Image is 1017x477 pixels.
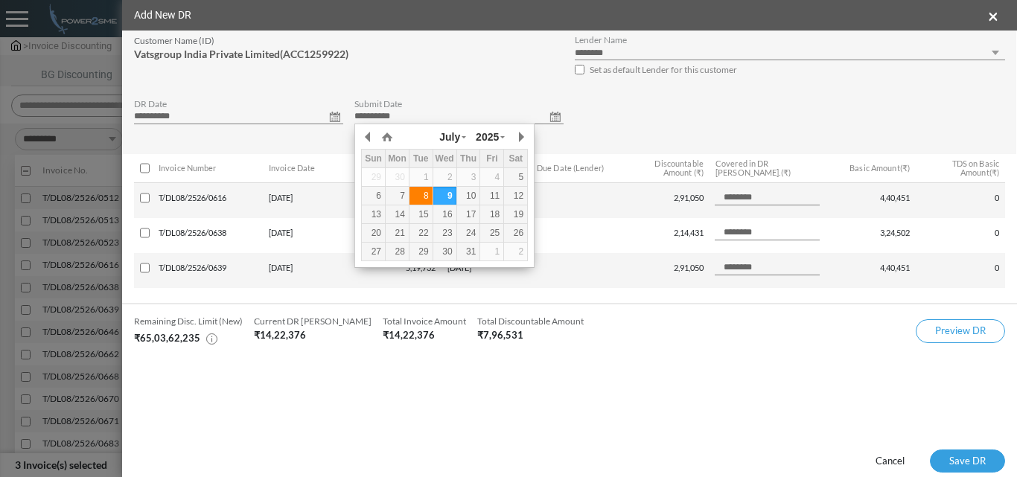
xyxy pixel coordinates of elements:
div: 10 [457,189,480,202]
div: 29 [362,170,385,184]
h4: Customer Name (ID) [134,36,553,46]
div: 1 [480,245,503,258]
div: 3 [457,170,480,184]
div: 20 [362,226,385,240]
div: 9 [433,189,456,202]
button: Save DR [930,449,1005,473]
div: 12 [504,189,527,202]
div: 29 [409,245,433,258]
span: July [439,131,460,143]
p: ₹ [383,330,435,342]
td: T/DL08/2526/0639 [153,253,263,288]
span: × [988,7,998,25]
span: 3,24,502 [880,228,910,237]
th: Due Date (Lender) [531,154,620,183]
div: 26 [504,226,527,240]
span: 2,14,431 [674,228,704,237]
button: Close [988,7,998,25]
th: Sat [504,150,528,168]
div: 11 [480,189,503,202]
input: Set as default Lender for this customer [575,65,584,74]
th: Sun [362,150,386,168]
h4: Total Invoice Amount [383,316,466,327]
div: 18 [480,208,503,221]
div: 19 [504,208,527,221]
div: 5 [504,170,527,184]
td: 3,82,912 [352,218,441,253]
label: DR Date [134,97,167,111]
div: 28 [386,245,409,258]
td: T/DL08/2526/0616 [153,183,263,218]
div: 31 [457,245,480,258]
div: 30 [386,170,409,184]
p: ₹ [477,330,523,342]
button: Preview DR [916,319,1005,343]
span: 0 [995,263,999,272]
div: 24 [457,226,480,240]
td: 5,19,732 [352,253,441,288]
div: 21 [386,226,409,240]
div: 8 [409,189,433,202]
span: 7,96,531 [483,329,523,341]
th: Thu [456,150,480,168]
h5: Add New DR [134,7,1005,23]
th: Invoice Date [263,154,352,183]
span: 2,91,050 [674,263,704,272]
div: 15 [409,208,433,221]
th: Invoice Number [153,154,263,183]
span: 14,22,376 [389,329,435,341]
div: 27 [362,245,385,258]
label: Set as default Lender for this customer [590,63,737,77]
th: Tue [409,150,433,168]
span: 4,40,451 [880,193,910,202]
th: Mon [386,150,409,168]
label: Submit Date [354,97,402,111]
p: ₹ [134,333,200,345]
div: 16 [433,208,456,221]
span: 0 [995,228,999,237]
h4: Remaining Disc. Limit (New) [134,316,243,327]
th: Invoice Amount (₹) [352,154,441,183]
th: Wed [433,150,456,168]
div: 2 [433,170,456,184]
div: 25 [480,226,503,240]
span: (ACC1259922) [280,48,348,60]
span: 4,40,451 [880,263,910,272]
div: 4 [480,170,503,184]
th: Discountable Amount (₹) [620,154,710,183]
h4: Total Discountable Amount [477,316,584,327]
div: 22 [409,226,433,240]
div: 13 [362,208,385,221]
span: 2,91,050 [674,193,704,202]
span: 2025 [476,131,499,143]
span: 14,22,376 [260,329,306,341]
div: 14 [386,208,409,221]
div: 30 [433,245,456,258]
td: [DATE] [263,218,352,253]
th: TDS on Basic Amount(₹) [916,154,1005,183]
th: Covered in DR [PERSON_NAME].(₹) [710,154,826,183]
p: ₹ [254,330,306,342]
label: Lender Name [575,33,627,47]
td: [DATE] [441,253,531,288]
td: [DATE] [263,183,352,218]
button: Cancel [856,449,924,473]
td: 5,19,732 [352,183,441,218]
div: 7 [386,189,409,202]
th: Basic Amount(₹) [826,154,916,183]
div: 2 [504,245,527,258]
div: 1 [409,170,433,184]
div: 23 [433,226,456,240]
span: 0 [995,193,999,202]
td: [DATE] [263,253,352,288]
th: Fri [480,150,504,168]
td: T/DL08/2526/0638 [153,218,263,253]
div: 17 [457,208,480,221]
div: 6 [362,189,385,202]
span: 65,03,62,235 [140,332,200,344]
h4: Current DR [PERSON_NAME] [254,316,372,327]
span: Vatsgroup India Private Limited [134,48,280,60]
